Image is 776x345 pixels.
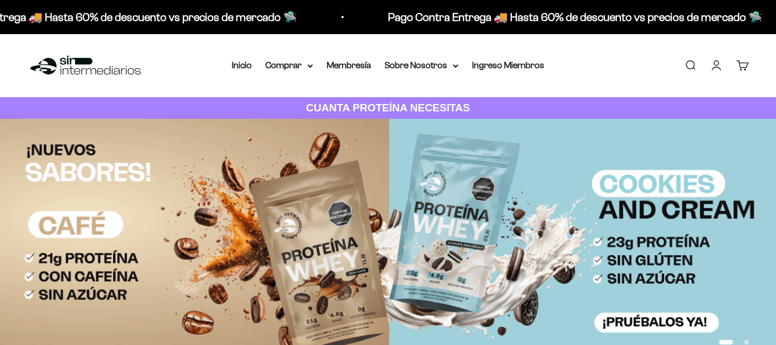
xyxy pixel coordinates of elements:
strong: CUANTA PROTEÍNA NECESITAS [306,102,470,114]
a: Inicio [232,60,252,70]
a: Ingreso Miembros [472,60,544,70]
summary: Comprar [265,58,313,73]
a: Membresía [327,60,371,70]
p: Pago Contra Entrega 🚚 Hasta 60% de descuento vs precios de mercado 🛸 [382,8,756,26]
summary: Sobre Nosotros [385,58,458,73]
